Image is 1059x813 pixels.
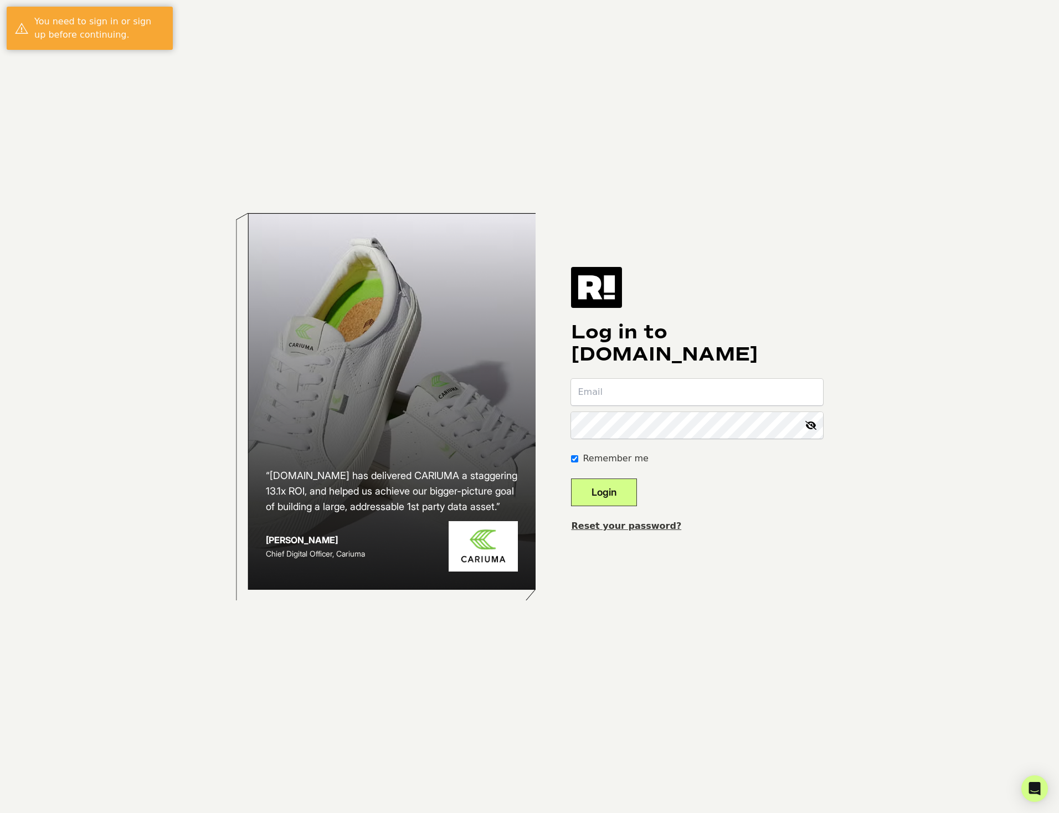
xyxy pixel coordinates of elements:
strong: [PERSON_NAME] [266,534,338,546]
img: Cariuma [449,521,518,572]
label: Remember me [583,452,648,465]
a: Reset your password? [571,521,681,531]
h2: “[DOMAIN_NAME] has delivered CARIUMA a staggering 13.1x ROI, and helped us achieve our bigger-pic... [266,468,518,514]
input: Email [571,379,823,405]
div: Open Intercom Messenger [1021,775,1048,802]
span: Chief Digital Officer, Cariuma [266,549,365,558]
h1: Log in to [DOMAIN_NAME] [571,321,823,366]
div: You need to sign in or sign up before continuing. [34,15,164,42]
img: Retention.com [571,267,622,308]
button: Login [571,478,637,506]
